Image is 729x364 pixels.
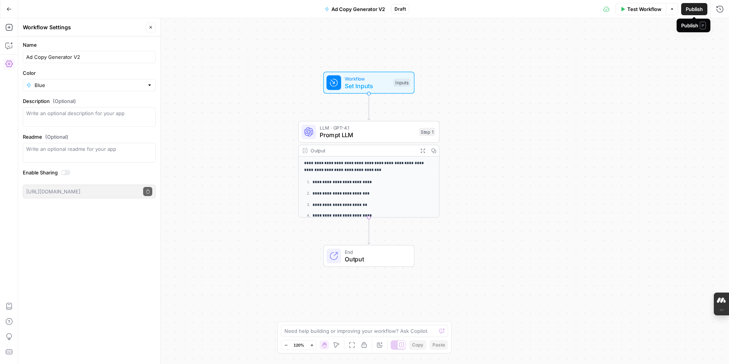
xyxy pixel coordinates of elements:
input: Untitled [26,53,152,61]
div: Workflow Settings [23,24,144,31]
button: Copy [409,340,426,350]
span: End [345,248,407,255]
span: Set Inputs [345,81,390,90]
span: P [700,22,706,29]
div: Step 1 [419,128,436,136]
button: Test Workflow [615,3,666,15]
div: Publish [681,22,706,29]
span: 120% [293,342,304,348]
div: Inputs [393,79,410,87]
label: Readme [23,133,156,141]
label: Description [23,97,156,105]
label: Color [23,69,156,77]
g: Edge from start to step_1 [368,93,370,120]
span: Draft [394,6,406,13]
span: (Optional) [53,97,76,105]
label: Name [23,41,156,49]
input: Blue [35,81,144,89]
span: (Optional) [45,133,68,141]
span: Prompt LLM [320,131,415,140]
button: Publish [681,3,707,15]
g: Edge from step_1 to end [368,218,370,244]
span: LLM · GPT-4.1 [320,124,415,131]
span: Paste [432,342,445,348]
span: Publish [686,5,703,13]
label: Enable Sharing [23,169,156,176]
span: Workflow [345,75,390,82]
span: Output [345,255,407,264]
span: Copy [412,342,423,348]
div: EndOutput [298,245,440,267]
span: Ad Copy Generator V2 [331,5,385,13]
button: Paste [429,340,448,350]
span: Test Workflow [627,5,661,13]
button: Ad Copy Generator V2 [320,3,390,15]
div: Output [311,147,415,154]
div: WorkflowSet InputsInputs [298,72,440,94]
